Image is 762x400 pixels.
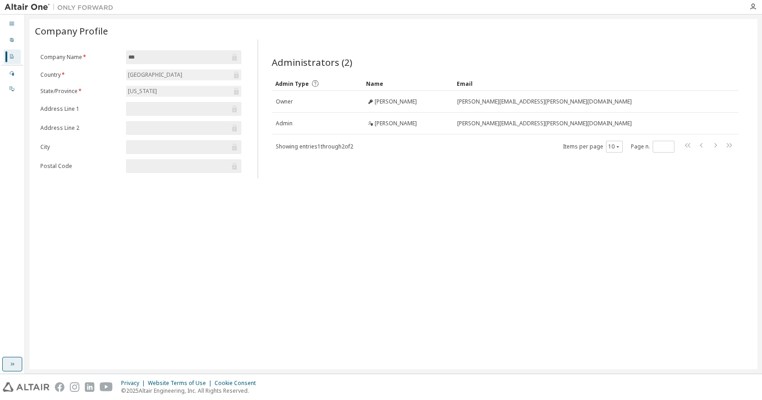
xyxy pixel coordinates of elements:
[457,120,632,127] span: [PERSON_NAME][EMAIL_ADDRESS][PERSON_NAME][DOMAIN_NAME]
[35,25,108,37] span: Company Profile
[40,88,121,95] label: State/Province
[70,382,79,392] img: instagram.svg
[4,17,21,31] div: Dashboard
[4,33,21,48] div: User Profile
[55,382,64,392] img: facebook.svg
[215,380,261,387] div: Cookie Consent
[40,124,121,132] label: Address Line 2
[276,120,293,127] span: Admin
[563,141,623,153] span: Items per page
[40,105,121,113] label: Address Line 1
[148,380,215,387] div: Website Terms of Use
[272,56,352,69] span: Administrators (2)
[127,70,184,80] div: [GEOGRAPHIC_DATA]
[100,382,113,392] img: youtube.svg
[5,3,118,12] img: Altair One
[608,143,620,150] button: 10
[127,86,158,96] div: [US_STATE]
[4,49,21,64] div: Company Profile
[4,82,21,96] div: On Prem
[40,143,121,151] label: City
[40,163,121,170] label: Postal Code
[275,80,309,88] span: Admin Type
[126,69,241,80] div: [GEOGRAPHIC_DATA]
[121,380,148,387] div: Privacy
[457,98,632,105] span: [PERSON_NAME][EMAIL_ADDRESS][PERSON_NAME][DOMAIN_NAME]
[366,76,449,91] div: Name
[457,76,713,91] div: Email
[375,98,417,105] span: [PERSON_NAME]
[631,141,674,153] span: Page n.
[3,382,49,392] img: altair_logo.svg
[276,98,293,105] span: Owner
[40,54,121,61] label: Company Name
[375,120,417,127] span: [PERSON_NAME]
[121,387,261,395] p: © 2025 Altair Engineering, Inc. All Rights Reserved.
[40,71,121,79] label: Country
[126,86,241,97] div: [US_STATE]
[4,66,21,81] div: Managed
[276,143,353,150] span: Showing entries 1 through 2 of 2
[85,382,94,392] img: linkedin.svg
